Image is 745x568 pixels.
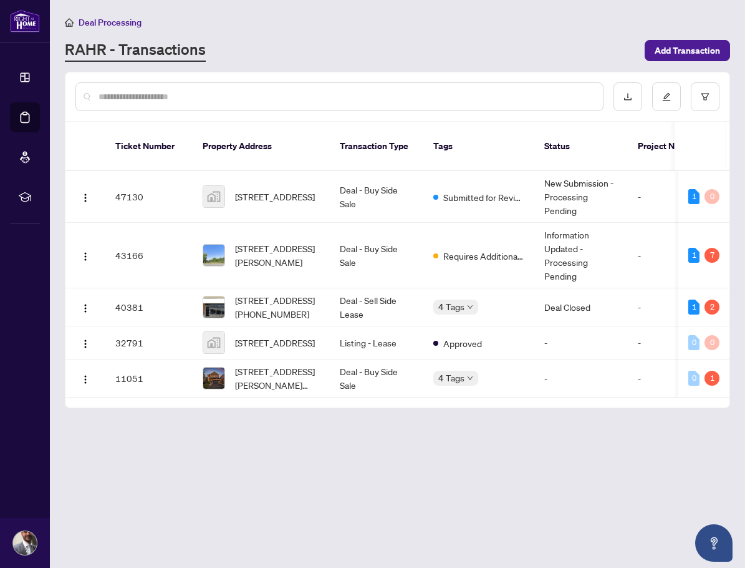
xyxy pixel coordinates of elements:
span: filter [701,92,709,101]
img: thumbnail-img [203,368,224,389]
span: Add Transaction [655,41,720,61]
th: Project Name [628,122,703,171]
img: Logo [80,303,90,313]
div: 0 [704,189,719,204]
img: Logo [80,252,90,262]
img: Logo [80,375,90,384]
td: Deal - Buy Side Sale [330,171,423,223]
th: Tags [423,122,534,171]
a: RAHR - Transactions [65,39,206,62]
span: [STREET_ADDRESS][PERSON_NAME] [235,242,320,269]
td: 11051 [105,360,193,398]
img: Logo [80,193,90,203]
span: 4 Tags [438,300,464,314]
td: New Submission - Processing Pending [534,171,628,223]
td: Deal - Buy Side Sale [330,223,423,288]
span: Approved [443,336,482,350]
span: home [65,18,74,27]
span: Submitted for Review [443,190,524,204]
td: 43166 [105,223,193,288]
div: 7 [704,248,719,263]
button: Add Transaction [645,40,730,61]
td: Information Updated - Processing Pending [534,223,628,288]
button: Open asap [695,524,733,562]
td: Deal - Sell Side Lease [330,288,423,326]
span: [STREET_ADDRESS][PHONE_NUMBER] [235,293,320,321]
td: - [628,288,703,326]
th: Status [534,122,628,171]
img: thumbnail-img [203,186,224,207]
img: Logo [80,339,90,349]
img: logo [10,9,40,32]
img: thumbnail-img [203,296,224,318]
span: Deal Processing [79,17,142,28]
div: 1 [688,189,699,204]
div: 0 [688,371,699,386]
button: edit [652,82,681,111]
td: - [628,326,703,360]
button: Logo [75,368,95,388]
button: Logo [75,333,95,353]
span: edit [662,92,671,101]
th: Ticket Number [105,122,193,171]
td: - [628,223,703,288]
div: 0 [688,335,699,350]
td: - [628,171,703,223]
span: 4 Tags [438,371,464,385]
div: 1 [704,371,719,386]
td: - [534,326,628,360]
th: Property Address [193,122,330,171]
span: down [467,304,473,310]
span: [STREET_ADDRESS][PERSON_NAME][PERSON_NAME][PERSON_NAME] [235,365,320,392]
div: 1 [688,300,699,315]
th: Transaction Type [330,122,423,171]
span: [STREET_ADDRESS] [235,336,315,350]
td: Deal Closed [534,288,628,326]
td: - [628,360,703,398]
span: down [467,375,473,381]
button: filter [691,82,719,111]
div: 1 [688,248,699,263]
button: Logo [75,245,95,265]
td: 32791 [105,326,193,360]
span: Requires Additional Docs [443,249,524,263]
td: 47130 [105,171,193,223]
img: thumbnail-img [203,245,224,266]
img: Profile Icon [13,531,37,555]
td: - [534,360,628,398]
td: Listing - Lease [330,326,423,360]
div: 2 [704,300,719,315]
span: [STREET_ADDRESS] [235,190,315,203]
button: download [613,82,642,111]
div: 0 [704,335,719,350]
td: 40381 [105,288,193,326]
button: Logo [75,187,95,207]
button: Logo [75,297,95,317]
img: thumbnail-img [203,332,224,353]
span: download [623,92,632,101]
td: Deal - Buy Side Sale [330,360,423,398]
